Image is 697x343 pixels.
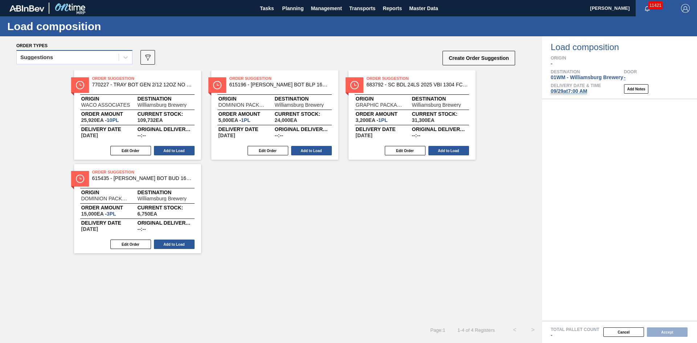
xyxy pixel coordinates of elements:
[81,211,116,216] span: 15,000EA-3PL
[219,97,275,101] span: Origin
[648,1,663,9] span: 11421
[213,81,221,89] img: status
[138,196,187,201] span: Williamsburg Brewery
[275,97,331,101] span: Destination
[110,240,151,249] button: Edit Order
[412,127,468,131] span: Original delivery time
[16,43,48,48] span: Order types
[138,127,194,131] span: Original delivery time
[349,4,375,13] span: Transports
[412,97,468,101] span: Destination
[219,133,235,138] span: 09/29/2025
[409,4,438,13] span: Master Data
[275,127,331,131] span: Original delivery time
[138,112,194,116] span: Current Stock:
[383,4,402,13] span: Reports
[603,327,644,337] button: Cancel
[282,4,303,13] span: Planning
[219,118,250,123] span: 5,000EA-1PL
[219,112,275,116] span: Order amount
[624,74,626,80] span: -
[92,75,194,82] span: Order Suggestion
[81,190,138,195] span: Origin
[76,175,84,183] img: status
[81,133,98,138] span: 09/29/2025
[9,5,44,12] img: TNhmsLtSVTkK8tSr43FrP2fwEKptu5GPRR3wAAAABJRU5ErkJggg==
[412,102,461,107] span: Williamsburg Brewery
[110,146,151,155] button: Edit Order
[248,146,288,155] button: Edit Order
[74,70,201,160] span: statusOrder Suggestion770227 - TRAY BOT GEN 2/12 12OZ NO PRT KRFT 1941-OriginWACO ASSOCIATESDesti...
[385,146,425,155] button: Edit Order
[636,3,659,13] button: Notifications
[154,146,195,155] button: Add to Load
[551,74,623,80] span: 01WM - Williamsburg Brewery
[624,84,648,94] button: Add Notes
[378,117,388,123] span: 1,PL
[412,133,420,138] span: --:--
[551,43,697,52] span: Load composition
[81,97,138,101] span: Origin
[506,321,524,339] button: <
[107,211,116,217] span: 3,PL
[20,55,53,60] div: Suggestions
[81,118,119,123] span: 25,920EA-10PL
[311,4,342,13] span: Management
[81,196,130,201] span: DOMINION PACKAGING, INC.
[356,133,372,138] span: 09/29/2025
[430,327,445,333] span: Page : 1
[412,118,435,123] span: ,31,300,EA,
[356,118,388,123] span: 3,200EA-1PL
[275,118,297,123] span: ,24,000,EA,
[229,82,331,87] span: 615196 - CARR BOT BLP 16OZ AL BOT 8/16 AB 1122 BE
[551,56,697,60] span: Origin
[138,190,194,195] span: Destination
[219,102,268,107] span: DOMINION PACKAGING, INC.
[92,168,194,176] span: Order Suggestion
[7,22,136,30] h1: Load composition
[81,102,130,107] span: WACO ASSOCIATES
[275,112,331,116] span: Current Stock:
[551,88,587,94] span: 09/29 at 7:00 AM
[81,221,138,225] span: Delivery Date
[367,75,468,82] span: Order Suggestion
[443,51,515,65] button: Create Order Suggestion
[229,75,331,82] span: Order Suggestion
[681,4,690,13] img: Logout
[241,117,250,123] span: 1,PL
[259,4,275,13] span: Tasks
[154,240,195,249] button: Add to Load
[356,97,412,101] span: Origin
[211,70,338,160] span: statusOrder Suggestion615196 - [PERSON_NAME] BOT BLP 16OZ AL BOT 8/16 AB 1122 BEOriginDOMINION PA...
[356,102,405,107] span: GRAPHIC PACKAGING INTERNATIONA
[92,176,194,181] span: 615435 - CARR BOT BUD 16OZ AL BOT 8/16 AB 0724 BE
[219,127,275,131] span: Delivery Date
[92,82,194,87] span: 770227 - TRAY BOT GEN 2/12 12OZ NO PRT KRFT 1941-
[551,61,553,66] span: -
[81,205,138,210] span: Order amount
[275,133,283,138] span: --:--
[524,321,542,339] button: >
[76,81,84,89] img: status
[138,221,194,225] span: Original delivery time
[138,97,194,101] span: Destination
[350,81,359,89] img: status
[551,83,601,88] span: Delivery Date & Time
[138,133,146,138] span: --:--
[81,127,138,131] span: Delivery Date
[138,205,194,210] span: Current Stock:
[412,112,468,116] span: Current Stock:
[367,82,468,87] span: 683792 - SC BDL 24LS 2025 VBI 1304 FCSUITCS 12OZ
[551,70,624,74] span: Destination
[138,102,187,107] span: Williamsburg Brewery
[356,127,412,131] span: Delivery Date
[138,211,158,216] span: ,6,750,EA,
[138,118,163,123] span: ,109,732,EA,
[456,327,495,333] span: 1 - 4 of 4 Registers
[107,117,119,123] span: 10,PL
[74,164,201,253] span: statusOrder Suggestion615435 - [PERSON_NAME] BOT BUD 16OZ AL BOT 8/16 AB 0724 BEOriginDOMINION PA...
[81,226,98,232] span: 09/29/2025
[275,102,324,107] span: Williamsburg Brewery
[81,112,138,116] span: Order amount
[138,226,146,232] span: --:--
